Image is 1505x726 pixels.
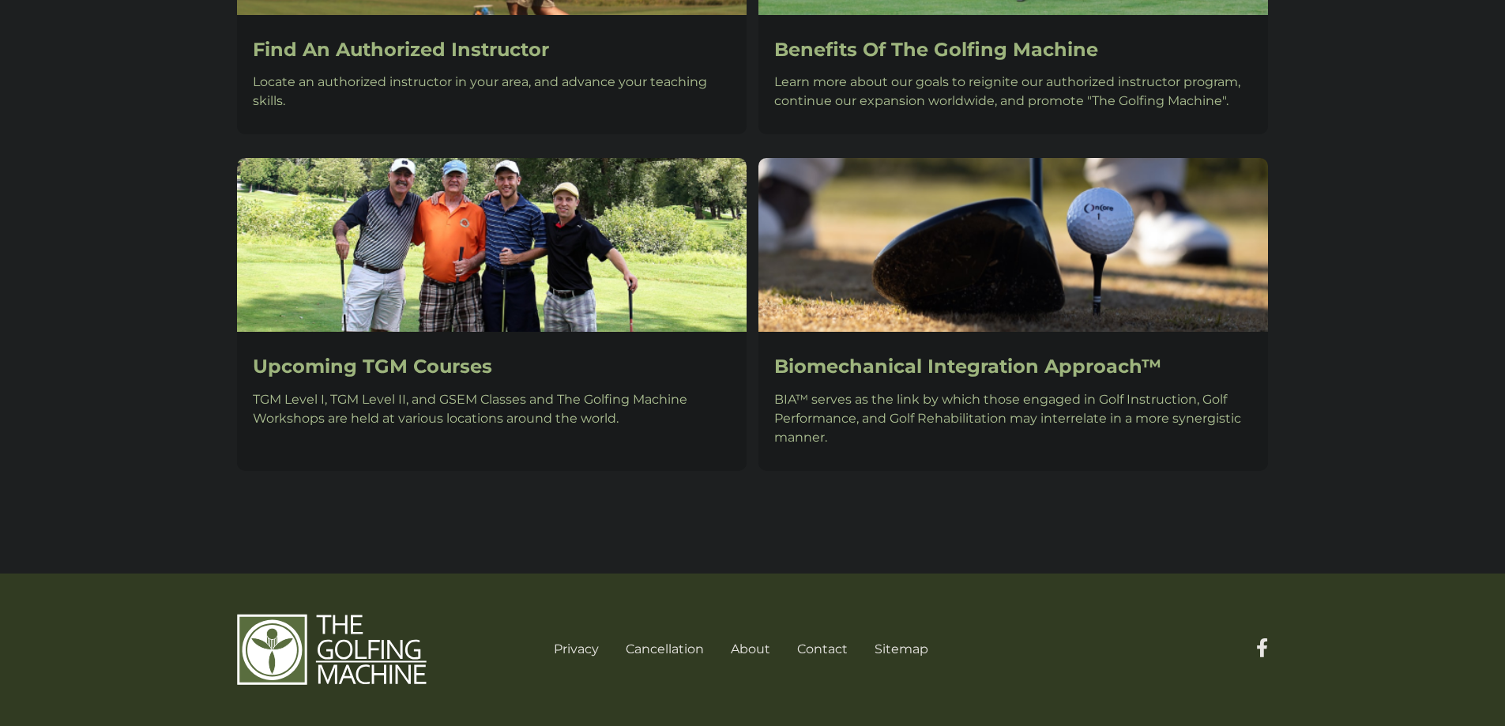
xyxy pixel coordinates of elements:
[731,641,770,656] a: About
[797,641,848,656] a: Contact
[554,641,599,656] a: Privacy
[253,355,731,378] h2: Upcoming TGM Courses
[774,355,1252,378] h2: Biomechanical Integration Approach™
[774,390,1252,447] p: BIA™ serves as the link by which those engaged in Golf Instruction, Golf Performance, and Golf Re...
[253,39,731,62] h2: Find An Authorized Instructor
[875,641,928,656] a: Sitemap
[253,390,731,428] p: TGM Level I, TGM Level II, and GSEM Classes and The Golfing Machine Workshops are held at various...
[774,39,1252,62] h2: Benefits Of The Golfing Machine
[237,613,427,686] img: The Golfing Machine
[626,641,704,656] a: Cancellation
[774,73,1252,111] p: Learn more about our goals to reignite our authorized instructor program, continue our expansion ...
[237,158,747,471] a: Upcoming TGM Courses TGM Level I, TGM Level II, and GSEM Classes and The Golfing Machine Workshop...
[253,73,731,111] p: Locate an authorized instructor in your area, and advance your teaching skills.
[758,158,1268,471] a: Biomechanical Integration Approach™ BIA™ serves as the link by which those engaged in Golf Instru...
